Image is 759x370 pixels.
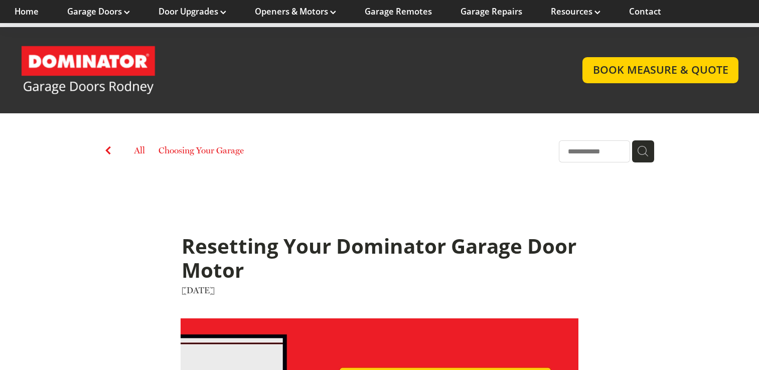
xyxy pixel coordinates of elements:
a: Contact [629,6,661,17]
a: Garage Repairs [461,6,522,17]
div: [DATE] [182,284,577,297]
a: Home [15,6,39,17]
a: Choosing Your Garage [159,144,244,160]
h1: Resetting Your Dominator Garage Door Motor [182,234,577,284]
a: Garage Remotes [365,6,432,17]
a: Openers & Motors [255,6,336,17]
a: Garage Doors [67,6,130,17]
a: Resources [551,6,600,17]
a: BOOK MEASURE & QUOTE [582,57,738,83]
a: Door Upgrades [159,6,226,17]
a: All [134,145,145,155]
a: Garage Door and Secure Access Solutions homepage [21,45,563,95]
